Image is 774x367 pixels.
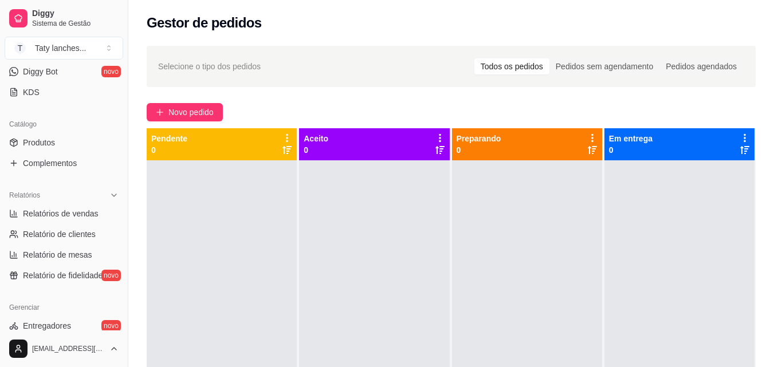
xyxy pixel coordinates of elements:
[5,225,123,243] a: Relatório de clientes
[35,42,87,54] div: Taty lanches ...
[158,60,261,73] span: Selecione o tipo dos pedidos
[5,83,123,101] a: KDS
[32,9,119,19] span: Diggy
[23,208,99,219] span: Relatórios de vendas
[23,249,92,261] span: Relatório de mesas
[168,106,214,119] span: Novo pedido
[23,270,103,281] span: Relatório de fidelidade
[474,58,549,74] div: Todos os pedidos
[457,144,501,156] p: 0
[32,19,119,28] span: Sistema de Gestão
[5,115,123,133] div: Catálogo
[14,42,26,54] span: T
[23,320,71,332] span: Entregadores
[5,317,123,335] a: Entregadoresnovo
[5,335,123,362] button: [EMAIL_ADDRESS][DOMAIN_NAME]
[151,144,187,156] p: 0
[32,344,105,353] span: [EMAIL_ADDRESS][DOMAIN_NAME]
[5,246,123,264] a: Relatório de mesas
[5,133,123,152] a: Produtos
[609,133,653,144] p: Em entrega
[23,157,77,169] span: Complementos
[5,5,123,32] a: DiggySistema de Gestão
[156,108,164,116] span: plus
[5,154,123,172] a: Complementos
[5,37,123,60] button: Select a team
[609,144,653,156] p: 0
[5,298,123,317] div: Gerenciar
[304,133,328,144] p: Aceito
[9,191,40,200] span: Relatórios
[151,133,187,144] p: Pendente
[659,58,743,74] div: Pedidos agendados
[457,133,501,144] p: Preparando
[147,14,262,32] h2: Gestor de pedidos
[304,144,328,156] p: 0
[5,204,123,223] a: Relatórios de vendas
[23,137,55,148] span: Produtos
[23,228,96,240] span: Relatório de clientes
[549,58,659,74] div: Pedidos sem agendamento
[23,86,40,98] span: KDS
[147,103,223,121] button: Novo pedido
[5,266,123,285] a: Relatório de fidelidadenovo
[23,66,58,77] span: Diggy Bot
[5,62,123,81] a: Diggy Botnovo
